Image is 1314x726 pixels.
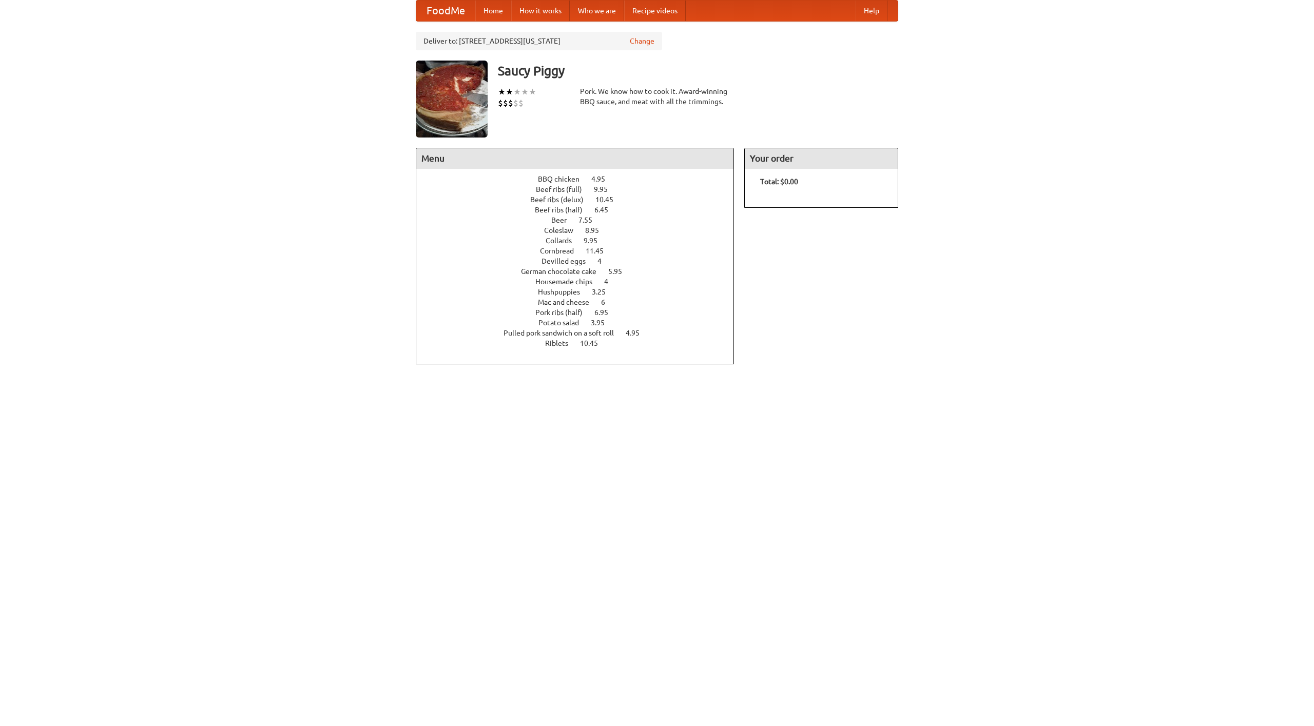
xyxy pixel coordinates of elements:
a: Coleslaw 8.95 [544,226,618,234]
span: 9.95 [594,185,618,193]
span: 3.25 [592,288,616,296]
li: $ [498,97,503,109]
span: 5.95 [608,267,632,276]
a: Beef ribs (delux) 10.45 [530,195,632,204]
a: Cornbread 11.45 [540,247,623,255]
span: 4 [597,257,612,265]
a: Pork ribs (half) 6.95 [535,308,627,317]
span: 3.95 [591,319,615,327]
h3: Saucy Piggy [498,61,898,81]
a: Riblets 10.45 [545,339,617,347]
span: Pork ribs (half) [535,308,593,317]
span: Coleslaw [544,226,584,234]
li: ★ [529,86,536,97]
a: Devilled eggs 4 [542,257,621,265]
span: 10.45 [595,195,624,204]
li: $ [518,97,524,109]
h4: Menu [416,148,733,169]
span: 6 [601,298,615,306]
a: Housemade chips 4 [535,278,627,286]
li: ★ [506,86,513,97]
a: Home [475,1,511,21]
li: ★ [513,86,521,97]
span: Cornbread [540,247,584,255]
li: ★ [521,86,529,97]
span: Beef ribs (delux) [530,195,594,204]
li: $ [513,97,518,109]
span: Beer [551,216,577,224]
span: 6.95 [594,308,619,317]
img: angular.jpg [416,61,488,138]
a: Help [856,1,887,21]
span: 6.45 [594,206,619,214]
a: Beef ribs (half) 6.45 [535,206,627,214]
h4: Your order [745,148,898,169]
span: Housemade chips [535,278,603,286]
a: Recipe videos [624,1,686,21]
span: 8.95 [585,226,609,234]
a: BBQ chicken 4.95 [538,175,624,183]
a: Potato salad 3.95 [538,319,624,327]
a: FoodMe [416,1,475,21]
a: Pulled pork sandwich on a soft roll 4.95 [504,329,659,337]
span: Hushpuppies [538,288,590,296]
span: Pulled pork sandwich on a soft roll [504,329,624,337]
a: Who we are [570,1,624,21]
span: 4 [604,278,619,286]
b: Total: $0.00 [760,178,798,186]
div: Deliver to: [STREET_ADDRESS][US_STATE] [416,32,662,50]
span: German chocolate cake [521,267,607,276]
a: German chocolate cake 5.95 [521,267,641,276]
span: 11.45 [586,247,614,255]
span: Mac and cheese [538,298,600,306]
span: 4.95 [626,329,650,337]
li: ★ [498,86,506,97]
span: Beef ribs (half) [535,206,593,214]
a: Hushpuppies 3.25 [538,288,625,296]
a: Mac and cheese 6 [538,298,624,306]
li: $ [508,97,513,109]
span: Collards [546,237,582,245]
a: Collards 9.95 [546,237,616,245]
li: $ [503,97,508,109]
a: How it works [511,1,570,21]
span: 10.45 [580,339,608,347]
span: BBQ chicken [538,175,590,183]
span: Potato salad [538,319,589,327]
span: Devilled eggs [542,257,596,265]
span: 9.95 [584,237,608,245]
a: Change [630,36,654,46]
span: 4.95 [591,175,615,183]
div: Pork. We know how to cook it. Award-winning BBQ sauce, and meat with all the trimmings. [580,86,734,107]
a: Beer 7.55 [551,216,611,224]
span: 7.55 [578,216,603,224]
span: Beef ribs (full) [536,185,592,193]
span: Riblets [545,339,578,347]
a: Beef ribs (full) 9.95 [536,185,627,193]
